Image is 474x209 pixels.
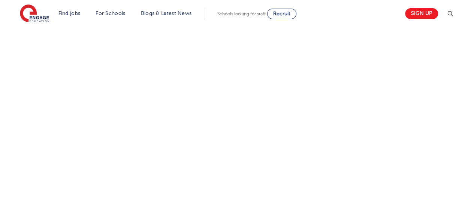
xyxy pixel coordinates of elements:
img: Engage Education [20,4,49,23]
a: For Schools [96,10,125,16]
a: Recruit [267,9,296,19]
span: Recruit [273,11,290,16]
a: Sign up [405,8,438,19]
a: Blogs & Latest News [141,10,192,16]
a: Find jobs [58,10,81,16]
span: Schools looking for staff [217,11,266,16]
